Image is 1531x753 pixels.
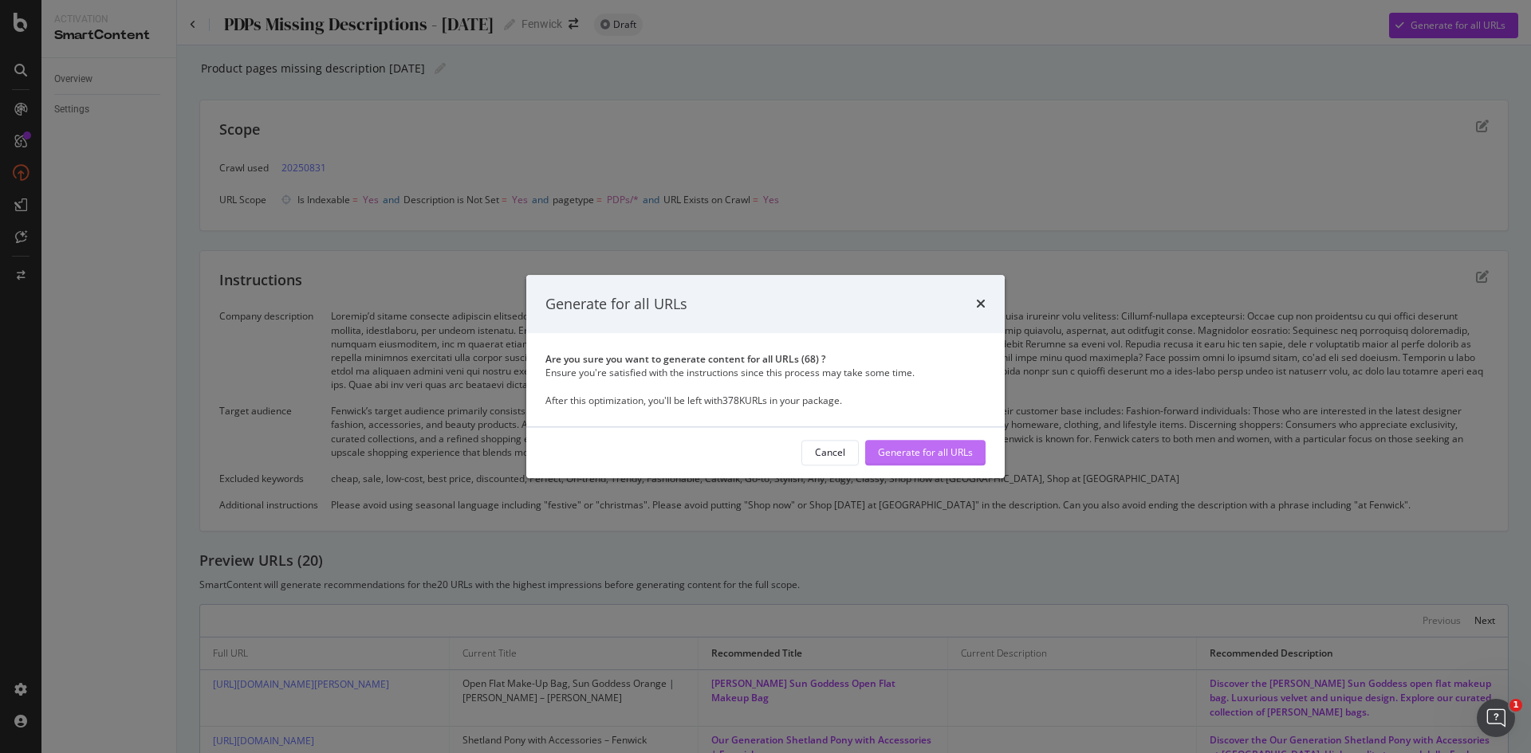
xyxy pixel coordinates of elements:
[865,440,986,465] button: Generate for all URLs
[1477,699,1515,737] iframe: Intercom live chat
[545,367,986,380] div: Ensure you're satisfied with the instructions since this process may take some time.
[545,353,986,367] div: Are you sure you want to generate content for all URLs ( 68 ) ?
[976,294,986,315] div: times
[815,446,845,460] div: Cancel
[878,446,973,460] div: Generate for all URLs
[801,440,859,465] button: Cancel
[1509,699,1522,712] span: 1
[545,394,986,407] div: After this optimization, you'll be left with 378K URLs in your package.
[526,275,1005,478] div: modal
[545,294,687,315] div: Generate for all URLs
